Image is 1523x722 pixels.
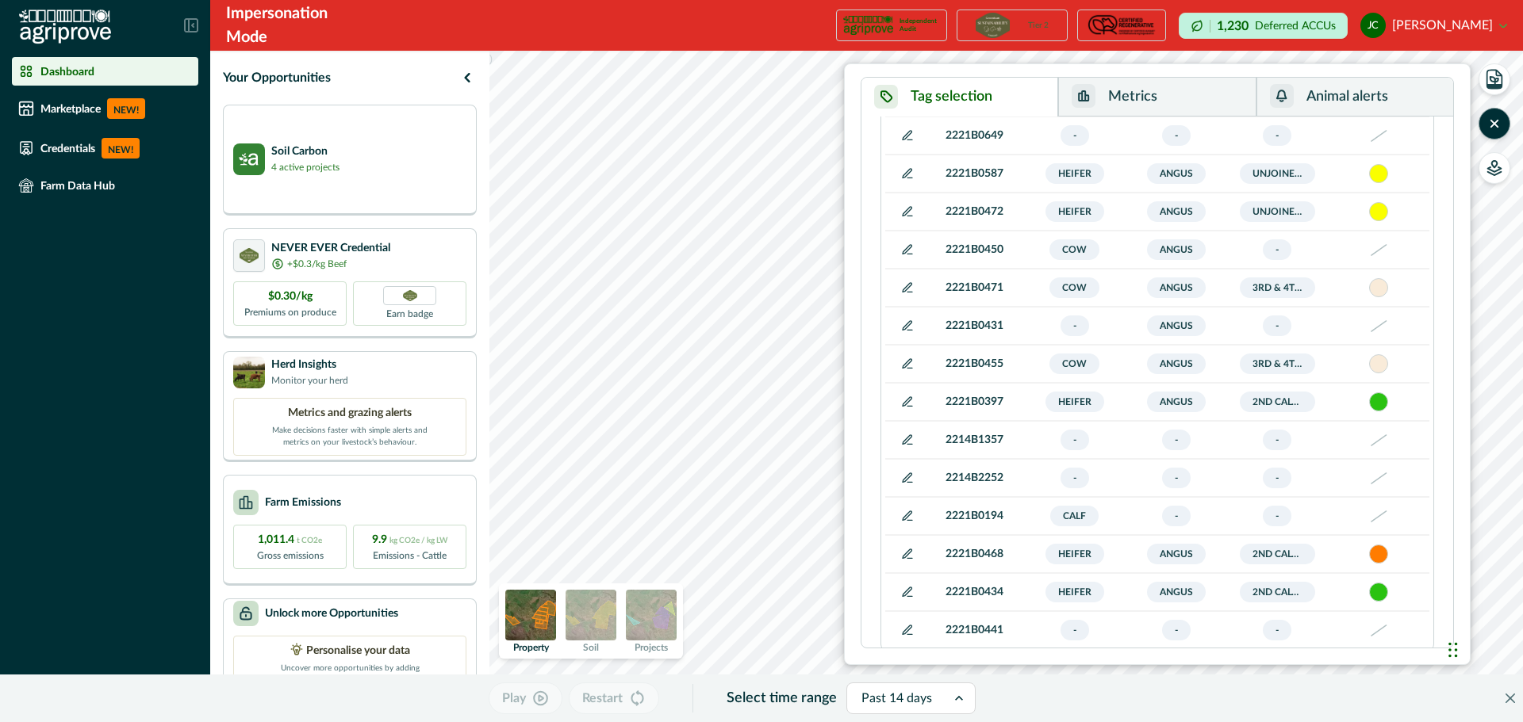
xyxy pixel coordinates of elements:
p: 4 active projects [271,160,340,174]
p: Gross emissions [257,548,324,563]
button: Metrics [1058,78,1256,117]
p: 2214B2252 [938,470,1011,487]
span: Angus [1147,392,1206,412]
p: Your Opportunities [223,68,331,87]
p: Farm Data Hub [40,179,115,192]
a: Farm Data Hub [12,171,198,200]
p: Credentials [40,142,95,155]
span: kg CO2e / kg LW [389,537,448,544]
span: Heifer [1045,163,1104,184]
div: Drag [1448,626,1458,674]
p: 2221B0471 [938,280,1011,296]
button: Tag selection [861,78,1058,117]
p: 2221B0649 [938,128,1011,144]
p: Earn badge [386,305,433,321]
span: - [1263,125,1291,146]
a: MarketplaceNEW! [12,92,198,125]
div: Impersonation Mode [226,2,365,49]
p: Projects [635,643,668,652]
p: Soil Carbon [271,143,340,160]
img: certification logo [843,13,893,38]
span: - [1162,430,1191,450]
span: Heifer [1045,201,1104,222]
span: - [1263,239,1291,260]
p: 1,230 [1217,20,1249,32]
p: Deferred ACCUs [1255,20,1336,32]
img: certification logo [1086,13,1157,38]
span: - [1162,506,1191,526]
button: Close [1498,686,1523,711]
span: Angus [1147,239,1206,260]
span: - [1061,125,1089,146]
p: Marketplace [40,102,101,115]
p: Play [502,689,526,708]
canvas: Map [489,51,1523,722]
span: - [1162,125,1191,146]
span: 3rd & 4th calvers [1240,353,1316,374]
div: Chat Widget [1444,610,1523,686]
span: - [1263,506,1291,526]
p: Metrics and grazing alerts [288,405,412,422]
span: Calf [1050,506,1099,526]
img: projects preview [626,590,677,640]
p: 2221B0450 [938,242,1011,258]
span: Angus [1147,544,1206,564]
span: - [1263,315,1291,336]
p: Emissions - Cattle [373,548,447,563]
span: - [1061,430,1089,450]
p: 2221B0434 [938,584,1011,601]
p: Monitor your herd [271,373,348,388]
span: Heifer [1045,544,1104,564]
a: Dashboard [12,57,198,86]
button: Play [489,682,562,714]
p: 2221B0472 [938,204,1011,220]
span: Angus [1147,277,1206,298]
span: 2nd Calvers [1240,392,1316,412]
p: Soil [583,643,599,652]
span: - [1162,468,1191,488]
p: Herd Insights [271,357,348,373]
p: 2221B0431 [938,318,1011,334]
p: Premiums on produce [244,305,336,319]
span: - [1162,620,1191,640]
p: 2221B0587 [938,166,1011,182]
span: - [1061,315,1089,336]
p: 2221B0455 [938,356,1011,372]
span: - [1263,620,1291,640]
span: - [1263,430,1291,450]
span: Angus [1147,201,1206,222]
span: Angus [1147,582,1206,602]
p: 9.9 [372,532,448,548]
p: 2221B0441 [938,622,1011,639]
span: Angus [1147,315,1206,336]
p: Uncover more opportunities by adding further details about your farm management. [270,659,429,698]
span: Heifer [1045,392,1104,412]
span: Cow [1049,239,1099,260]
span: 2nd Calvers [1240,582,1316,602]
button: justin costello[PERSON_NAME] [1360,6,1507,44]
p: NEVER EVER Credential [271,240,390,257]
span: - [1263,468,1291,488]
a: CredentialsNEW! [12,132,198,165]
p: Personalise your data [306,643,410,659]
img: certification logo [240,248,259,264]
p: $0.30/kg [268,288,313,305]
p: Select time range [727,688,837,709]
span: Angus [1147,163,1206,184]
button: Animal alerts [1256,78,1453,117]
img: Greenham NEVER EVER certification badge [403,290,417,302]
span: 3rd & 4th calvers [1240,277,1316,298]
p: Unlock more Opportunities [265,605,398,622]
p: Dashboard [40,65,94,78]
p: 2221B0468 [938,546,1011,563]
p: NEW! [102,138,140,159]
span: Unjoined Heifers [1240,201,1316,222]
span: Cow [1049,353,1099,374]
span: - [1061,468,1089,488]
span: Heifer [1045,582,1104,602]
p: Property [513,643,549,652]
p: 2221B0194 [938,508,1011,525]
img: Logo [19,10,111,44]
button: Restart [569,682,659,714]
p: 2214B1357 [938,432,1011,449]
